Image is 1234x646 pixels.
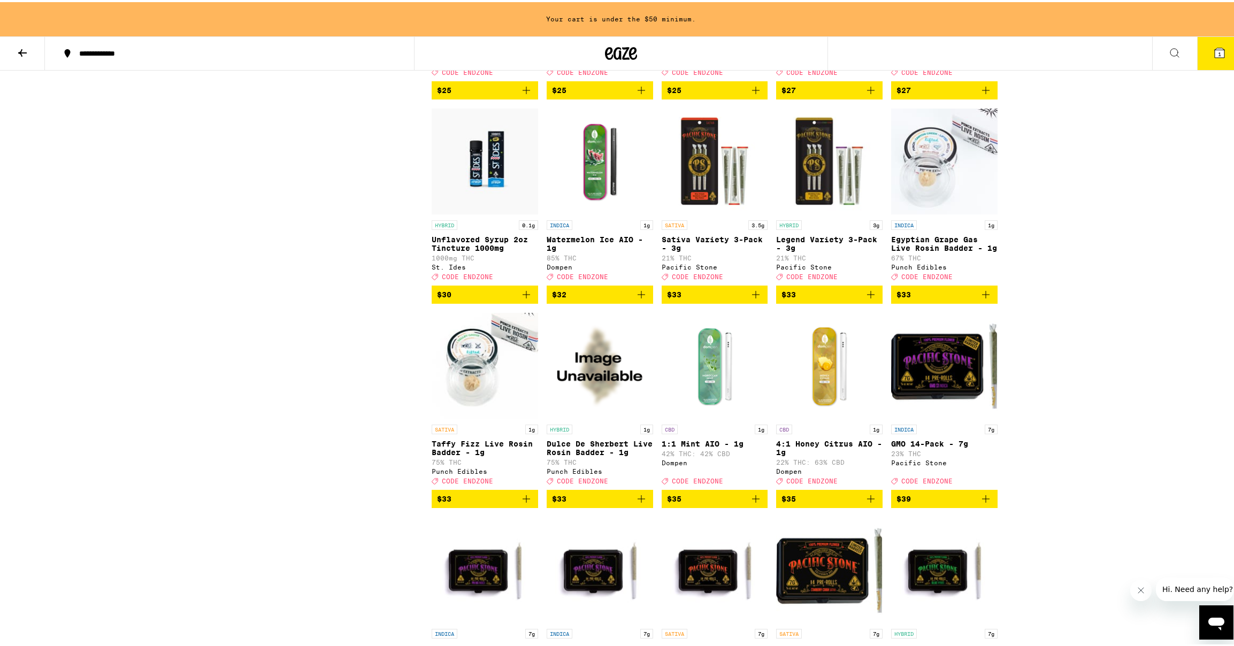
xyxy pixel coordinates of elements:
a: Open page for Taffy Fizz Live Rosin Badder - 1g from Punch Edibles [432,310,538,488]
p: Unflavored Syrup 2oz Tincture 1000mg [432,233,538,250]
p: 7g [985,627,998,636]
p: Watermelon Ice AIO - 1g [547,233,653,250]
a: Open page for Watermelon Ice AIO - 1g from Dompen [547,106,653,283]
p: 1g [640,422,653,432]
a: Open page for Dulce De Sherbert Live Rosin Badder - 1g from Punch Edibles [547,310,653,488]
span: CODE ENDZONE [901,271,953,278]
img: Pacific Stone - Legend Variety 3-Pack - 3g [776,106,883,213]
img: Pacific Stone - Sativa Variety 3-Pack - 3g [662,106,768,213]
span: CODE ENDZONE [557,475,608,482]
iframe: Button to launch messaging window [1199,603,1233,637]
span: CODE ENDZONE [442,271,493,278]
span: CODE ENDZONE [672,475,723,482]
img: Pacific Stone - Blue Dream 14-Pack - 7g [662,514,768,621]
p: SATIVA [776,627,802,636]
p: HYBRID [547,422,572,432]
button: Add to bag [662,283,768,302]
p: SATIVA [662,627,687,636]
a: Open page for Legend Variety 3-Pack - 3g from Pacific Stone [776,106,883,283]
p: CBD [776,422,792,432]
p: 7g [755,627,768,636]
p: HYBRID [776,218,802,228]
img: Punch Edibles - Taffy Fizz Live Rosin Badder - 1g [432,310,538,417]
p: 85% THC [547,252,653,259]
iframe: Close message [1130,578,1152,599]
span: CODE ENDZONE [442,475,493,482]
iframe: Message from company [1156,575,1233,599]
p: INDICA [891,218,917,228]
span: $25 [552,84,566,93]
p: 7g [525,627,538,636]
p: Taffy Fizz Live Rosin Badder - 1g [432,437,538,455]
a: Open page for Sativa Variety 3-Pack - 3g from Pacific Stone [662,106,768,283]
p: 7g [870,627,883,636]
p: 1g [870,422,883,432]
button: Add to bag [891,79,998,97]
button: Add to bag [547,283,653,302]
img: St. Ides - Unflavored Syrup 2oz Tincture 1000mg [432,106,538,213]
span: $25 [667,84,681,93]
p: CBD [662,422,678,432]
p: 0.1g [519,218,538,228]
div: Pacific Stone [662,262,768,268]
div: St. Ides [432,262,538,268]
img: Dompen - Watermelon Ice AIO - 1g [547,106,653,213]
p: 1000mg THC [432,252,538,259]
img: Pacific Stone - 805 Glue 14-Pack - 7g [891,514,998,621]
span: $33 [437,493,451,501]
p: 1g [525,422,538,432]
p: GMO 14-Pack - 7g [891,437,998,446]
p: 21% THC [662,252,768,259]
span: CODE ENDZONE [557,67,608,74]
span: CODE ENDZONE [786,67,838,74]
p: 1:1 Mint AIO - 1g [662,437,768,446]
img: Pacific Stone - GMO 14-Pack - 7g [891,310,998,417]
div: Punch Edibles [547,466,653,473]
div: Pacific Stone [776,262,883,268]
p: INDICA [432,627,457,636]
p: 7g [640,627,653,636]
button: Add to bag [776,283,883,302]
p: HYBRID [891,627,917,636]
span: CODE ENDZONE [557,271,608,278]
span: CODE ENDZONE [786,271,838,278]
span: CODE ENDZONE [901,67,953,74]
img: Punch Edibles - Egyptian Grape Gas Live Rosin Badder - 1g [891,106,998,213]
span: CODE ENDZONE [786,475,838,482]
p: 75% THC [547,457,653,464]
img: Dompen - 1:1 Mint AIO - 1g [662,310,768,417]
a: Open page for Egyptian Grape Gas Live Rosin Badder - 1g from Punch Edibles [891,106,998,283]
p: 1g [640,218,653,228]
button: Add to bag [432,79,538,97]
button: Add to bag [662,488,768,506]
p: 3.5g [748,218,768,228]
button: Add to bag [662,79,768,97]
a: Open page for 1:1 Mint AIO - 1g from Dompen [662,310,768,488]
span: CODE ENDZONE [672,271,723,278]
span: CODE ENDZONE [442,67,493,74]
div: Dompen [662,457,768,464]
span: $39 [896,493,911,501]
p: HYBRID [432,218,457,228]
span: CODE ENDZONE [672,67,723,74]
button: Add to bag [547,488,653,506]
p: 1g [985,218,998,228]
button: Add to bag [776,488,883,506]
button: Add to bag [891,283,998,302]
span: $32 [552,288,566,297]
span: $27 [781,84,796,93]
span: $27 [896,84,911,93]
p: 3g [870,218,883,228]
p: 75% THC [432,457,538,464]
div: Dompen [547,262,653,268]
p: INDICA [891,422,917,432]
span: $35 [667,493,681,501]
p: INDICA [547,218,572,228]
p: 67% THC [891,252,998,259]
span: $30 [437,288,451,297]
img: Pacific Stone - Wedding Cake 14-Pack - 7g [547,514,653,621]
img: Pacific Stone - Star-berry Cough 14-Pack - 7g [776,514,883,621]
p: 21% THC [776,252,883,259]
a: Open page for GMO 14-Pack - 7g from Pacific Stone [891,310,998,488]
